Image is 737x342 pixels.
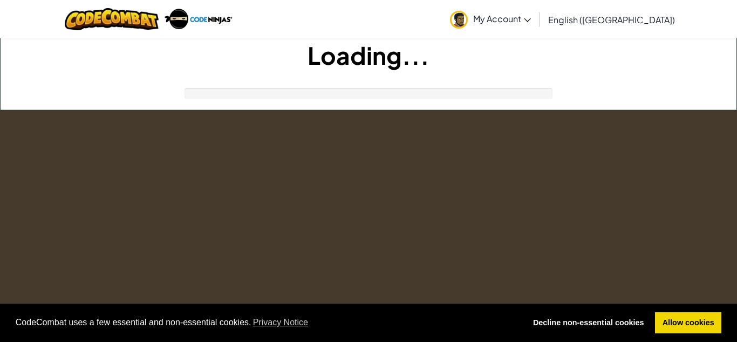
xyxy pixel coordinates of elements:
img: CodeCombat logo [65,8,159,30]
h1: Loading... [1,38,736,72]
a: My Account [445,2,536,36]
span: My Account [473,13,531,24]
a: English ([GEOGRAPHIC_DATA]) [543,5,680,34]
span: English ([GEOGRAPHIC_DATA]) [548,14,675,25]
span: CodeCombat uses a few essential and non-essential cookies. [16,314,517,331]
img: Code Ninjas logo [164,8,233,30]
img: avatar [450,11,468,29]
a: allow cookies [655,312,721,334]
a: deny cookies [526,312,651,334]
a: learn more about cookies [251,314,310,331]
